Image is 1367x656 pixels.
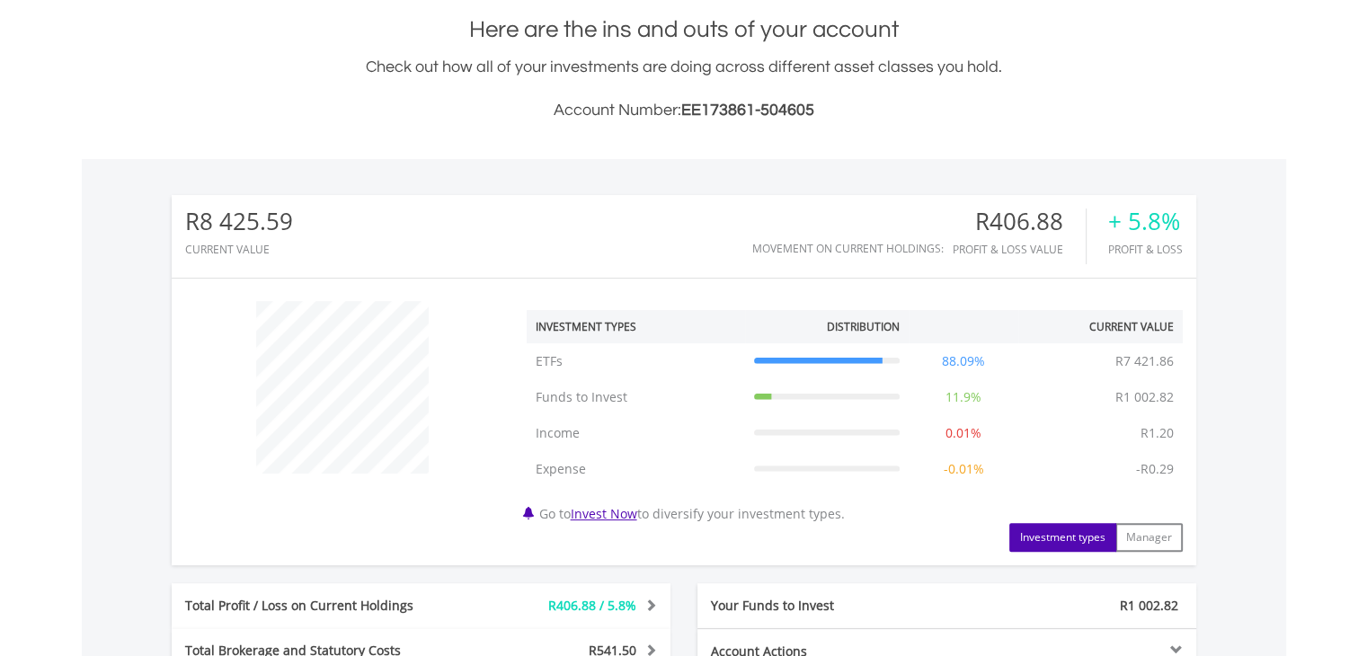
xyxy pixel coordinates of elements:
[548,597,636,614] span: R406.88 / 5.8%
[1127,451,1183,487] td: -R0.29
[185,208,293,235] div: R8 425.59
[752,243,944,254] div: Movement on Current Holdings:
[1120,597,1178,614] span: R1 002.82
[571,505,637,522] a: Invest Now
[681,102,814,119] span: EE173861-504605
[172,13,1196,46] h1: Here are the ins and outs of your account
[172,98,1196,123] h3: Account Number:
[1115,523,1183,552] button: Manager
[527,379,745,415] td: Funds to Invest
[513,292,1196,552] div: Go to to diversify your investment types.
[1132,415,1183,451] td: R1.20
[1106,343,1183,379] td: R7 421.86
[909,415,1018,451] td: 0.01%
[909,451,1018,487] td: -0.01%
[827,319,900,334] div: Distribution
[527,310,745,343] th: Investment Types
[909,343,1018,379] td: 88.09%
[527,343,745,379] td: ETFs
[697,597,947,615] div: Your Funds to Invest
[527,415,745,451] td: Income
[1106,379,1183,415] td: R1 002.82
[1009,523,1116,552] button: Investment types
[527,451,745,487] td: Expense
[172,55,1196,123] div: Check out how all of your investments are doing across different asset classes you hold.
[953,244,1086,255] div: Profit & Loss Value
[1108,208,1183,235] div: + 5.8%
[1018,310,1183,343] th: Current Value
[909,379,1018,415] td: 11.9%
[185,244,293,255] div: CURRENT VALUE
[953,208,1086,235] div: R406.88
[1108,244,1183,255] div: Profit & Loss
[172,597,463,615] div: Total Profit / Loss on Current Holdings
